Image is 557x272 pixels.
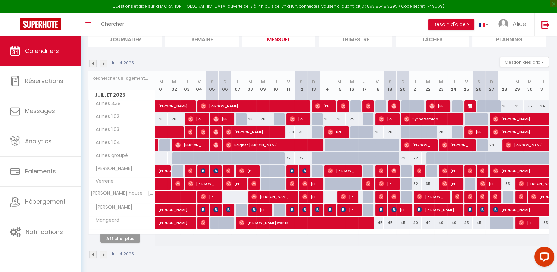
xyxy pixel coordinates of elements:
[417,203,459,216] span: [PERSON_NAME]
[396,217,409,229] div: 45
[193,71,206,100] th: 04
[536,100,549,112] div: 24
[379,165,383,177] span: [PERSON_NAME]
[384,126,396,138] div: 26
[337,79,341,85] abbr: M
[165,31,239,47] li: Semaine
[25,197,66,206] span: Hébergement
[158,213,204,226] span: [PERSON_NAME]
[159,79,163,85] abbr: M
[320,71,333,100] th: 14
[498,19,508,29] img: ...
[175,139,205,151] span: [PERSON_NAME]
[434,217,447,229] div: 40
[302,190,319,203] span: [PERSON_NAME]
[524,71,536,100] th: 30
[111,251,134,257] p: Juillet 2025
[409,217,422,229] div: 40
[528,79,532,85] abbr: M
[218,71,231,100] th: 06
[513,20,526,28] span: Alice
[206,71,218,100] th: 05
[396,31,469,47] li: Tâches
[239,216,369,229] span: [PERSON_NAME] wants
[96,13,129,36] a: Chercher
[428,19,474,30] button: Besoin d'aide ?
[485,71,498,100] th: 27
[519,190,523,203] span: [PERSON_NAME]
[341,203,358,216] span: [PERSON_NAME]
[500,57,549,67] button: Gestion des prix
[401,79,405,85] abbr: D
[256,71,269,100] th: 09
[290,203,294,216] span: [PERSON_NAME]
[251,203,268,216] span: [PERSON_NAME]
[333,113,346,125] div: 26
[188,165,192,177] span: [PERSON_NAME]
[226,139,318,151] span: Poignet [PERSON_NAME]
[226,203,230,216] span: [PERSON_NAME]
[90,100,122,107] span: Atines 3.39
[90,217,121,224] span: Mangeard
[312,79,315,85] abbr: D
[295,152,307,164] div: 72
[226,177,243,190] span: [PERSON_NAME]
[426,79,430,85] abbr: M
[384,217,396,229] div: 45
[248,79,252,85] abbr: M
[295,126,307,138] div: 30
[480,165,484,177] span: [PERSON_NAME]
[346,71,358,100] th: 16
[325,79,327,85] abbr: L
[455,190,459,203] span: [PERSON_NAME]
[307,71,320,100] th: 13
[465,79,468,85] abbr: V
[442,177,459,190] span: [PERSON_NAME]
[389,79,392,85] abbr: S
[89,90,155,100] span: Juillet 2025
[239,165,256,177] span: [PERSON_NAME]
[468,190,472,203] span: [PERSON_NAME]
[422,178,434,190] div: 35
[328,126,345,138] span: Hatiga Dzemaili
[480,177,497,190] span: [PERSON_NAME]
[498,178,511,190] div: 35
[485,139,498,151] div: 28
[282,71,295,100] th: 11
[417,190,446,203] span: [PERSON_NAME]
[295,71,307,100] th: 12
[536,71,549,100] th: 31
[384,71,396,100] th: 19
[511,71,524,100] th: 29
[111,60,134,66] p: Juillet 2025
[541,79,544,85] abbr: J
[175,177,180,190] span: [PERSON_NAME]
[409,152,422,164] div: 72
[333,71,346,100] th: 15
[468,100,472,112] span: [PERSON_NAME]
[168,71,180,100] th: 02
[350,79,354,85] abbr: M
[442,139,472,151] span: [PERSON_NAME]
[468,126,484,138] span: [PERSON_NAME]
[391,165,396,177] span: [PERSON_NAME]
[211,79,214,85] abbr: S
[371,217,384,229] div: 45
[25,77,63,85] span: Réservations
[213,139,218,151] span: [PERSON_NAME]
[529,244,557,272] iframe: LiveChat chat widget
[319,31,392,47] li: Trimestre
[213,126,218,138] span: [PERSON_NAME]
[282,152,295,164] div: 72
[244,71,256,100] th: 08
[396,71,409,100] th: 20
[244,113,256,125] div: 26
[90,126,121,133] span: Atines 1.03
[242,31,315,47] li: Mensuel
[493,13,534,36] a: ... Alice
[201,190,218,203] span: [PERSON_NAME]
[331,3,359,9] a: en cliquant ici
[498,71,511,100] th: 28
[251,190,294,203] span: [PERSON_NAME]
[468,203,472,216] span: [PERSON_NAME]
